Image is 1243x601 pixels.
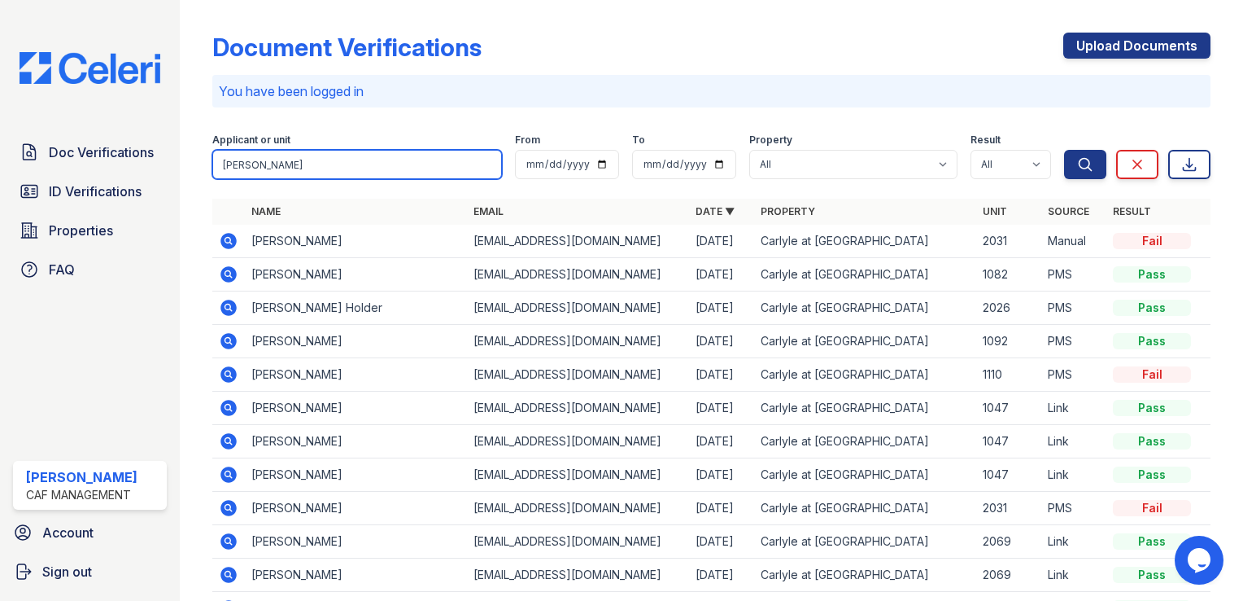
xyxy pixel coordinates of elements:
a: Email [473,205,504,217]
td: [PERSON_NAME] [245,358,467,392]
div: [PERSON_NAME] [26,467,137,487]
td: [EMAIL_ADDRESS][DOMAIN_NAME] [467,525,689,559]
td: 1047 [976,458,1041,492]
td: [PERSON_NAME] [245,258,467,292]
div: Pass [1113,567,1191,583]
div: Pass [1113,300,1191,316]
a: Source [1048,205,1089,217]
td: [EMAIL_ADDRESS][DOMAIN_NAME] [467,392,689,425]
label: Applicant or unit [212,134,290,147]
td: [EMAIL_ADDRESS][DOMAIN_NAME] [467,492,689,525]
a: FAQ [13,253,167,286]
div: Pass [1113,400,1191,416]
a: Unit [983,205,1007,217]
div: Fail [1113,366,1191,383]
td: PMS [1041,492,1106,525]
td: [PERSON_NAME] [245,559,467,592]
td: [DATE] [689,492,754,525]
span: Doc Verifications [49,143,154,162]
td: 2069 [976,559,1041,592]
div: Pass [1113,533,1191,550]
td: PMS [1041,292,1106,325]
p: You have been logged in [219,81,1204,101]
td: Carlyle at [GEOGRAPHIC_DATA] [754,292,976,325]
a: Name [251,205,281,217]
span: FAQ [49,260,75,279]
span: Properties [49,221,113,240]
a: ID Verifications [13,175,167,208]
td: [DATE] [689,525,754,559]
td: 1110 [976,358,1041,392]
span: Account [42,523,94,542]
div: Fail [1113,233,1191,249]
div: Pass [1113,467,1191,483]
a: Date ▼ [696,205,735,217]
td: Carlyle at [GEOGRAPHIC_DATA] [754,425,976,458]
td: [DATE] [689,292,754,325]
td: Carlyle at [GEOGRAPHIC_DATA] [754,492,976,525]
img: CE_Logo_Blue-a8612792a0a2168367f1c8372b55b34899dd931a85d93a1a3d3e32e68fde9ad4.png [7,52,173,84]
td: 2031 [976,225,1041,258]
td: Carlyle at [GEOGRAPHIC_DATA] [754,358,976,392]
td: Link [1041,392,1106,425]
td: Link [1041,425,1106,458]
td: 1047 [976,425,1041,458]
td: PMS [1041,258,1106,292]
td: [PERSON_NAME] [245,325,467,358]
td: 1092 [976,325,1041,358]
td: [PERSON_NAME] [245,492,467,525]
label: Result [970,134,1001,147]
td: Link [1041,525,1106,559]
td: [PERSON_NAME] [245,425,467,458]
td: Carlyle at [GEOGRAPHIC_DATA] [754,325,976,358]
td: [PERSON_NAME] [245,225,467,258]
td: [DATE] [689,392,754,425]
div: Pass [1113,433,1191,450]
a: Upload Documents [1063,33,1210,59]
td: Carlyle at [GEOGRAPHIC_DATA] [754,258,976,292]
td: [DATE] [689,325,754,358]
td: 1082 [976,258,1041,292]
td: [EMAIL_ADDRESS][DOMAIN_NAME] [467,258,689,292]
td: [EMAIL_ADDRESS][DOMAIN_NAME] [467,225,689,258]
a: Property [761,205,815,217]
td: [EMAIL_ADDRESS][DOMAIN_NAME] [467,425,689,458]
td: [PERSON_NAME] [245,458,467,492]
a: Account [7,516,173,549]
td: [PERSON_NAME] Holder [245,292,467,325]
span: ID Verifications [49,182,142,201]
label: From [515,134,540,147]
td: Carlyle at [GEOGRAPHIC_DATA] [754,225,976,258]
td: [DATE] [689,425,754,458]
div: Fail [1113,500,1191,516]
a: Sign out [7,555,173,588]
a: Result [1113,205,1151,217]
td: PMS [1041,325,1106,358]
div: Pass [1113,266,1191,283]
td: PMS [1041,358,1106,392]
td: 1047 [976,392,1041,425]
td: [EMAIL_ADDRESS][DOMAIN_NAME] [467,358,689,392]
label: Property [749,134,792,147]
td: [DATE] [689,258,754,292]
td: Carlyle at [GEOGRAPHIC_DATA] [754,392,976,425]
td: Link [1041,559,1106,592]
td: [DATE] [689,225,754,258]
td: [DATE] [689,358,754,392]
td: [EMAIL_ADDRESS][DOMAIN_NAME] [467,458,689,492]
div: Document Verifications [212,33,482,62]
td: 2031 [976,492,1041,525]
td: Carlyle at [GEOGRAPHIC_DATA] [754,458,976,492]
iframe: chat widget [1175,536,1227,585]
td: [DATE] [689,458,754,492]
input: Search by name, email, or unit number [212,150,502,179]
td: [EMAIL_ADDRESS][DOMAIN_NAME] [467,325,689,358]
td: 2069 [976,525,1041,559]
td: Carlyle at [GEOGRAPHIC_DATA] [754,525,976,559]
td: 2026 [976,292,1041,325]
td: [PERSON_NAME] [245,392,467,425]
td: [PERSON_NAME] [245,525,467,559]
td: [EMAIL_ADDRESS][DOMAIN_NAME] [467,292,689,325]
a: Doc Verifications [13,136,167,169]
